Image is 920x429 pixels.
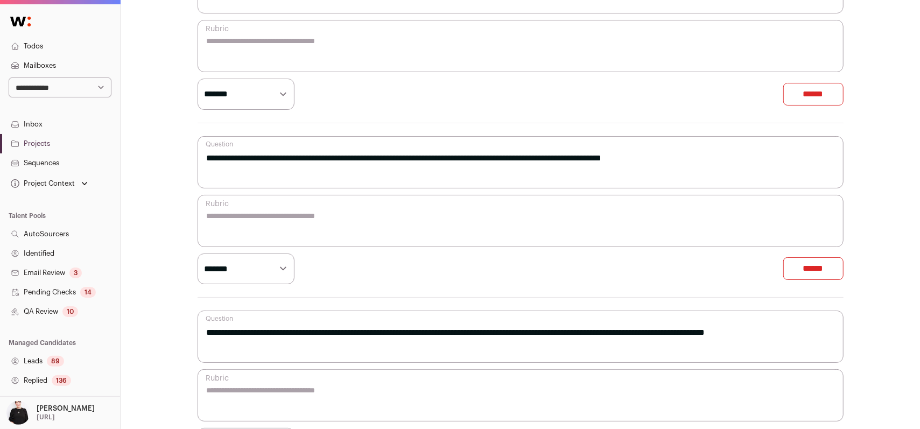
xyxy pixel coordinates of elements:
p: [PERSON_NAME] [37,404,95,413]
button: Open dropdown [4,401,97,425]
button: Open dropdown [9,176,90,191]
div: 3 [69,268,82,278]
img: 9240684-medium_jpg [6,401,30,425]
div: Project Context [9,179,75,188]
div: 10 [62,306,78,317]
div: 89 [47,356,64,367]
div: 136 [52,375,71,386]
img: Wellfound [4,11,37,32]
p: [URL] [37,413,55,421]
div: 14 [80,287,96,298]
